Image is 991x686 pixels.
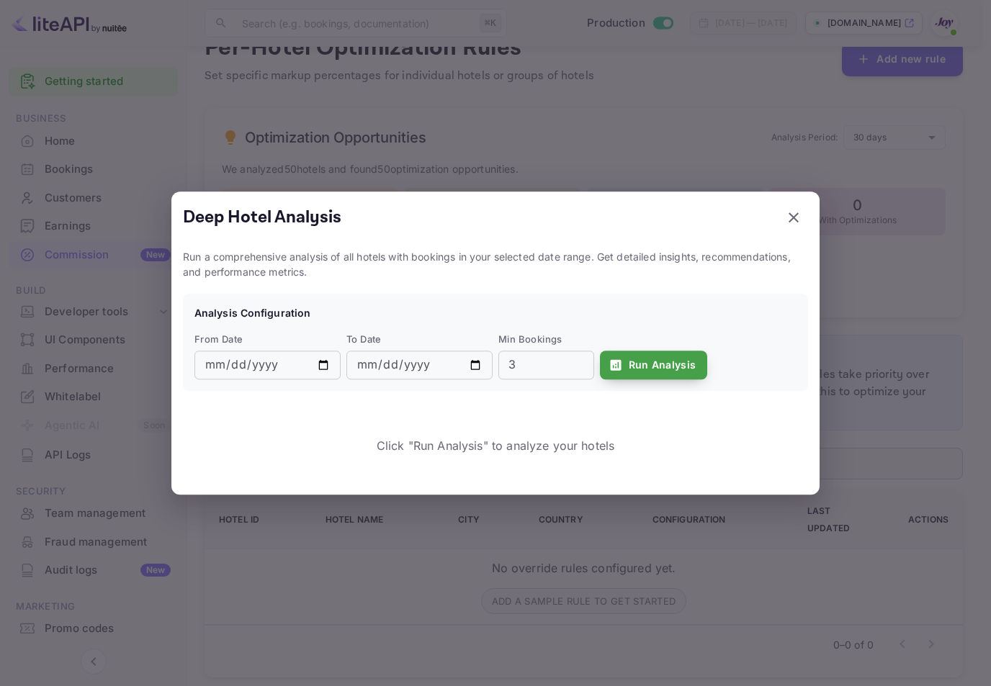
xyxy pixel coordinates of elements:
[183,249,808,279] p: Run a comprehensive analysis of all hotels with bookings in your selected date range. Get detaile...
[183,206,341,229] h5: Deep Hotel Analysis
[600,351,708,379] button: Run Analysis
[212,437,779,454] p: Click "Run Analysis" to analyze your hotels
[194,333,341,348] span: From Date
[498,333,594,348] span: Min Bookings
[346,333,493,348] span: To Date
[194,305,797,321] h6: Analysis Configuration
